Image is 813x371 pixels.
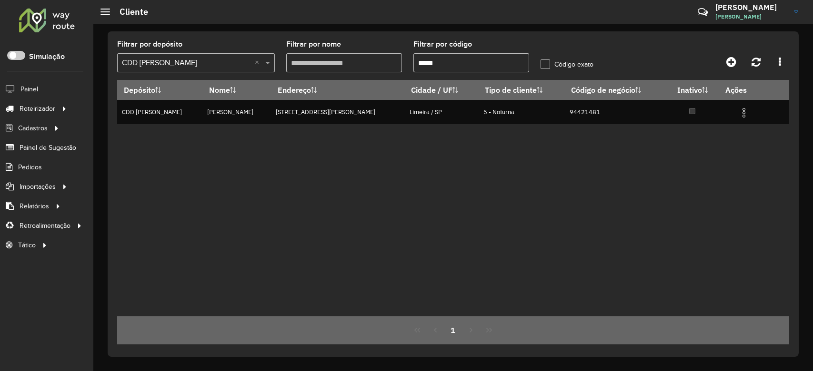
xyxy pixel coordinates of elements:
[117,39,182,50] label: Filtrar por depósito
[444,321,462,339] button: 1
[478,80,564,100] th: Tipo de cliente
[564,100,666,124] td: 94421481
[666,80,719,100] th: Inativo
[405,100,478,124] td: Limeira / SP
[29,51,65,62] label: Simulação
[478,100,564,124] td: 5 - Noturna
[271,100,405,124] td: [STREET_ADDRESS][PERSON_NAME]
[20,201,49,211] span: Relatórios
[20,221,70,231] span: Retroalimentação
[405,80,478,100] th: Cidade / UF
[110,7,148,17] h2: Cliente
[286,39,341,50] label: Filtrar por nome
[719,80,776,100] th: Ações
[693,2,713,22] a: Contato Rápido
[117,100,202,124] td: CDD [PERSON_NAME]
[18,123,48,133] span: Cadastros
[715,3,787,12] h3: [PERSON_NAME]
[20,84,38,94] span: Painel
[20,182,56,192] span: Importações
[202,80,271,100] th: Nome
[413,39,472,50] label: Filtrar por código
[20,104,55,114] span: Roteirizador
[117,80,202,100] th: Depósito
[202,100,271,124] td: [PERSON_NAME]
[271,80,405,100] th: Endereço
[18,240,36,250] span: Tático
[18,162,42,172] span: Pedidos
[541,59,593,69] label: Código exato
[255,57,263,68] span: Clear all
[715,12,787,21] span: [PERSON_NAME]
[564,80,666,100] th: Código de negócio
[20,143,76,153] span: Painel de Sugestão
